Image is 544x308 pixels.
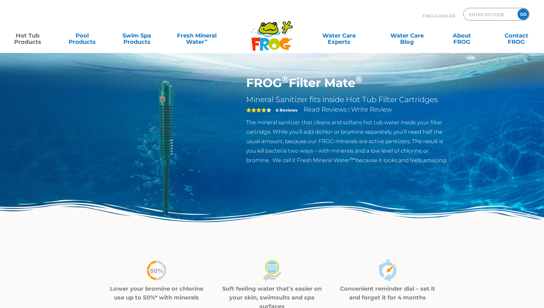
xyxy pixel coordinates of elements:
[204,38,207,43] sup: ∞
[261,259,283,282] img: icon-soft-feeling
[440,29,483,42] a: AboutFROG
[145,259,167,282] img: icon-50percent-less
[305,29,374,42] a: Water CareExperts
[337,284,437,302] p: Convenient reminder dial – set it and forget it for 4 months
[61,29,104,42] a: PoolProducts
[422,8,455,24] p: Find A Dealer
[276,108,297,113] strong: 6 Reviews
[248,13,296,51] img: Frog Products Logo
[246,76,452,90] h1: FROG Filter Mate
[282,74,289,85] sup: ®
[518,9,529,20] input: GO
[93,76,237,220] img: hot-tub-product-filter-frog.png
[495,29,538,42] a: ContactFROG
[6,29,49,42] a: Hot TubProducts
[246,108,266,113] span: 4
[303,106,347,113] a: Read Reviews
[386,29,428,42] a: Water CareBlog
[351,106,392,113] a: Write Review
[116,29,158,42] a: Swim SpaProducts
[170,29,224,42] a: Fresh MineralWater∞
[350,156,356,161] sup: ®∞
[355,74,362,85] sup: ®
[348,107,350,113] span: |
[246,95,452,104] h2: Mineral Sanitizer fits inside Hot Tub Filter Cartridges
[107,284,207,302] p: Lower your bromine or chlorine use up to 50%* with minerals
[246,118,452,165] p: The mineral sanitizer that cleans and softens hot tub water inside your filter cartridge. While y...
[377,259,399,282] img: icon-set-and-forget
